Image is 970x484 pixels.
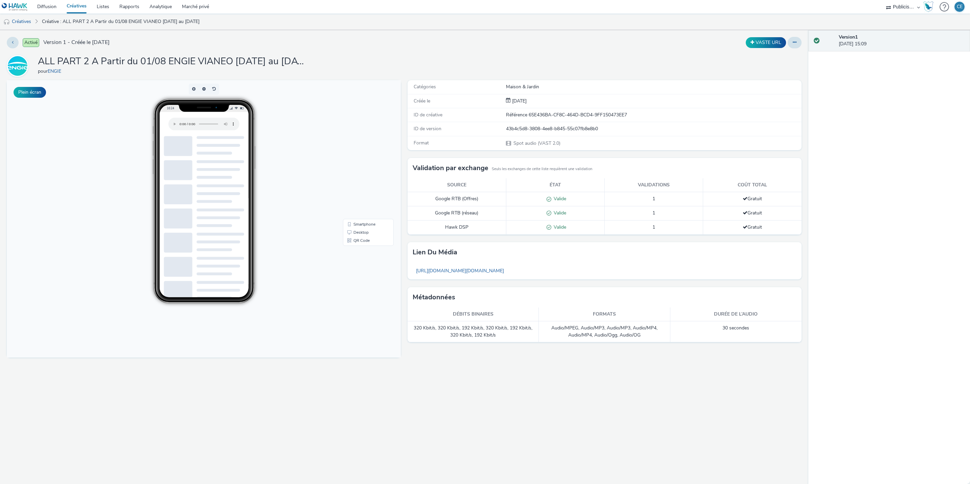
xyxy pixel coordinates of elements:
span: 1 [652,210,655,216]
font: Gratuit [747,195,762,202]
td: 320 Kbit/s, 320 Kbit/s, 192 Kbit/s, 320 Kbit/s, 192 Kbit/s, 320 Kbit/s, 192 Kbit/s [408,321,539,342]
th: Coût total [703,178,802,192]
td: Audio/MPEG, Audio/MP3, Audio/MP3, Audio/MP4, Audio/MP4, Audio/Ogg, Audio/OG [539,321,670,342]
td: Google RTB (réseau) [408,206,506,221]
th: Formats [539,307,670,321]
div: Dupliquer la créative en un VAST URL [744,37,788,48]
span: ID de version [414,125,441,132]
span: ID de créative [414,112,442,118]
span: Créée le [414,98,430,104]
a: ENGIE [48,68,64,74]
a: Créative : ALL PART 2 A Partir du 01/08 ENGIE VIANEO [DATE] au [DATE] [39,14,203,30]
span: 16:24 [160,26,167,30]
div: Création 28 juillet 2025, 15:09 [511,98,527,105]
td: Google RTB (Offres) [408,192,506,206]
span: 1 [652,224,655,230]
th: Validations [605,178,703,192]
small: Seuls les exchanges de cette liste requièrent une validation [492,166,592,172]
th: État [506,178,604,192]
a: ENGIE [7,63,31,69]
h1: ALL PART 2 A Partir du 01/08 ENGIE VIANEO [DATE] au [DATE] [38,55,308,68]
span: 1 [652,195,655,202]
div: Maison & Jardin [506,84,801,90]
h3: Métadonnées [413,292,455,302]
span: Spot audio (VAST 2.0) [513,140,560,146]
span: QR Code [347,158,363,162]
font: VASTE URL [756,39,781,46]
div: [DATE] 15:09 [839,34,965,48]
button: Plein écran [14,87,46,98]
span: Smartphone [347,142,369,146]
img: undefined Logo [2,3,28,11]
td: Hawk DSP [408,220,506,234]
span: Version 1 - Créée le [DATE] [43,39,110,46]
a: Hawk Academy [923,1,936,12]
span: [DATE] [511,98,527,104]
strong: Version 1 [839,34,858,40]
span: Valide [551,224,566,230]
font: Gratuit [747,210,762,216]
span: Valide [551,210,566,216]
span: Format [414,140,429,146]
img: Hawk Academy [923,1,933,12]
div: CE [957,2,963,12]
td: 30 secondes [670,321,802,342]
span: Catégories [414,84,436,90]
span: Desktop [347,150,362,154]
span: Valide [551,195,566,202]
span: Activé [23,38,39,47]
button: VASTE URL [746,37,786,48]
img: ENGIE [8,56,27,76]
img: audio [3,19,10,25]
th: Source [408,178,506,192]
a: [URL][DOMAIN_NAME][DOMAIN_NAME] [413,264,507,277]
h3: Lien du média [413,247,457,257]
li: Desktop [338,148,386,156]
th: Durée de l’audio [670,307,802,321]
h3: Validation par exchange [413,163,488,173]
span: pour [38,68,48,74]
font: Créatives [12,18,31,25]
div: Référence 65E436BA-CF8C-464D-BCD4-9FF150473EE7 [506,112,801,118]
th: Débits binaires [408,307,539,321]
font: Gratuit [747,224,762,230]
li: QR Code [338,156,386,164]
div: 43b4c5d8-3808-4ee8-b845-55c07fb8e8b0 [506,125,801,132]
li: Smartphone [338,140,386,148]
